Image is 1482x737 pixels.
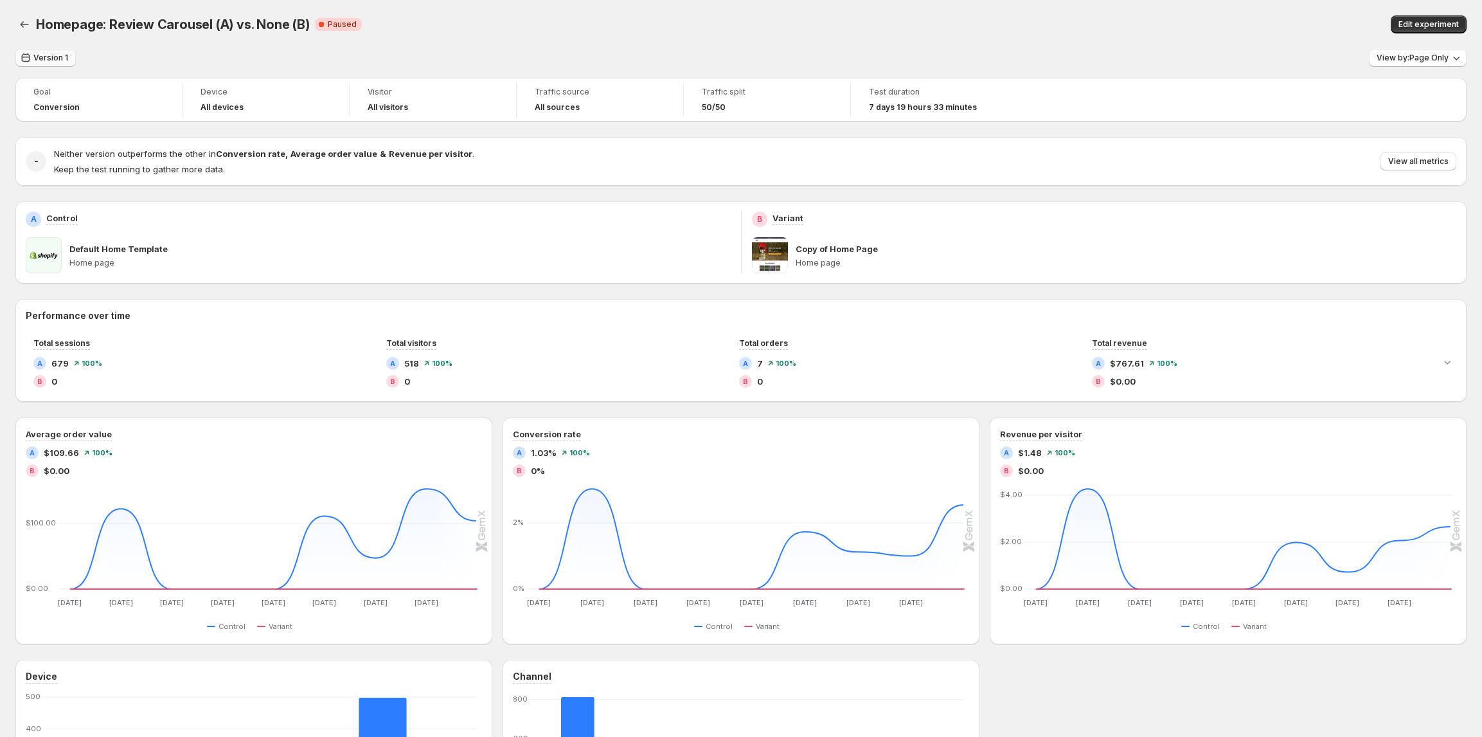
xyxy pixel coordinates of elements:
span: Keep the test running to gather more data. [54,164,225,174]
h2: A [743,359,748,367]
span: 100 % [82,359,102,367]
p: Variant [772,212,803,224]
h3: Average order value [26,428,112,441]
span: Edit experiment [1398,19,1459,30]
h2: B [757,214,762,224]
span: Control [706,621,733,632]
h4: All visitors [368,102,408,113]
h2: B [390,378,395,385]
text: [DATE] [58,598,82,607]
text: 2% [513,518,524,527]
span: 518 [404,357,419,370]
text: [DATE] [793,598,817,607]
span: 50/50 [702,102,726,113]
span: Total sessions [33,338,90,348]
text: [DATE] [1024,598,1048,607]
span: Total revenue [1092,338,1147,348]
span: 1.03% [531,446,557,459]
h2: B [30,467,35,475]
span: $1.48 [1018,446,1042,459]
button: Edit experiment [1391,15,1467,33]
text: [DATE] [109,598,133,607]
span: 100 % [92,449,112,457]
a: Traffic split50/50 [702,86,832,114]
span: 0% [531,464,545,477]
text: [DATE] [634,598,657,607]
h2: - [34,155,39,168]
text: 500 [26,692,40,701]
text: 400 [26,724,41,733]
strong: Revenue per visitor [389,149,472,159]
span: Control [219,621,246,632]
img: Default Home Template [26,237,62,273]
p: Home page [796,258,1457,268]
span: 100 % [1157,359,1177,367]
p: Home page [69,258,731,268]
span: Test duration [869,87,1000,97]
button: Variant [1231,619,1272,634]
span: Traffic source [535,87,665,97]
strong: Average order value [290,149,377,159]
text: [DATE] [1076,598,1100,607]
button: View all metrics [1380,152,1456,170]
img: Copy of Home Page [752,237,788,273]
a: Test duration7 days 19 hours 33 minutes [869,86,1000,114]
text: [DATE] [1180,598,1204,607]
span: $109.66 [44,446,79,459]
text: [DATE] [527,598,551,607]
text: $0.00 [1000,584,1022,593]
strong: & [380,149,386,159]
text: [DATE] [1232,598,1256,607]
text: [DATE] [364,598,388,607]
text: $4.00 [1000,490,1022,499]
span: 679 [51,357,69,370]
span: Neither version outperforms the other in . [54,149,474,159]
h2: A [1004,449,1009,457]
button: Expand chart [1438,353,1456,371]
span: Visitor [368,87,498,97]
h4: All sources [535,102,580,113]
strong: Conversion rate [216,149,285,159]
button: Variant [257,619,298,634]
span: 0 [51,375,57,388]
text: $2.00 [1000,537,1022,546]
span: Total orders [739,338,788,348]
text: [DATE] [1335,598,1359,607]
text: [DATE] [686,598,710,607]
button: Back [15,15,33,33]
span: Paused [328,19,357,30]
button: Control [207,619,251,634]
h2: A [1096,359,1101,367]
h2: B [1004,467,1009,475]
text: [DATE] [160,598,184,607]
span: Device [201,87,331,97]
span: Version 1 [33,53,68,63]
text: $0.00 [26,584,48,593]
text: $100.00 [26,518,56,527]
span: Homepage: Review Carousel (A) vs. None (B) [36,17,310,32]
text: [DATE] [580,598,604,607]
span: Traffic split [702,87,832,97]
text: [DATE] [1128,598,1152,607]
text: [DATE] [415,598,438,607]
span: 0 [404,375,410,388]
span: Variant [756,621,780,632]
h2: B [743,378,748,385]
span: Control [1193,621,1220,632]
span: Conversion [33,102,80,113]
text: 0% [513,584,524,593]
button: Version 1 [15,49,76,67]
span: View by: Page Only [1377,53,1449,63]
span: View all metrics [1388,156,1449,167]
h2: B [1096,378,1101,385]
h2: A [390,359,395,367]
button: Control [1181,619,1225,634]
span: 7 [757,357,763,370]
a: DeviceAll devices [201,86,331,114]
strong: , [285,149,288,159]
span: $0.00 [1110,375,1136,388]
h3: Conversion rate [513,428,581,441]
text: [DATE] [211,598,235,607]
button: View by:Page Only [1369,49,1467,67]
span: 7 days 19 hours 33 minutes [869,102,977,113]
